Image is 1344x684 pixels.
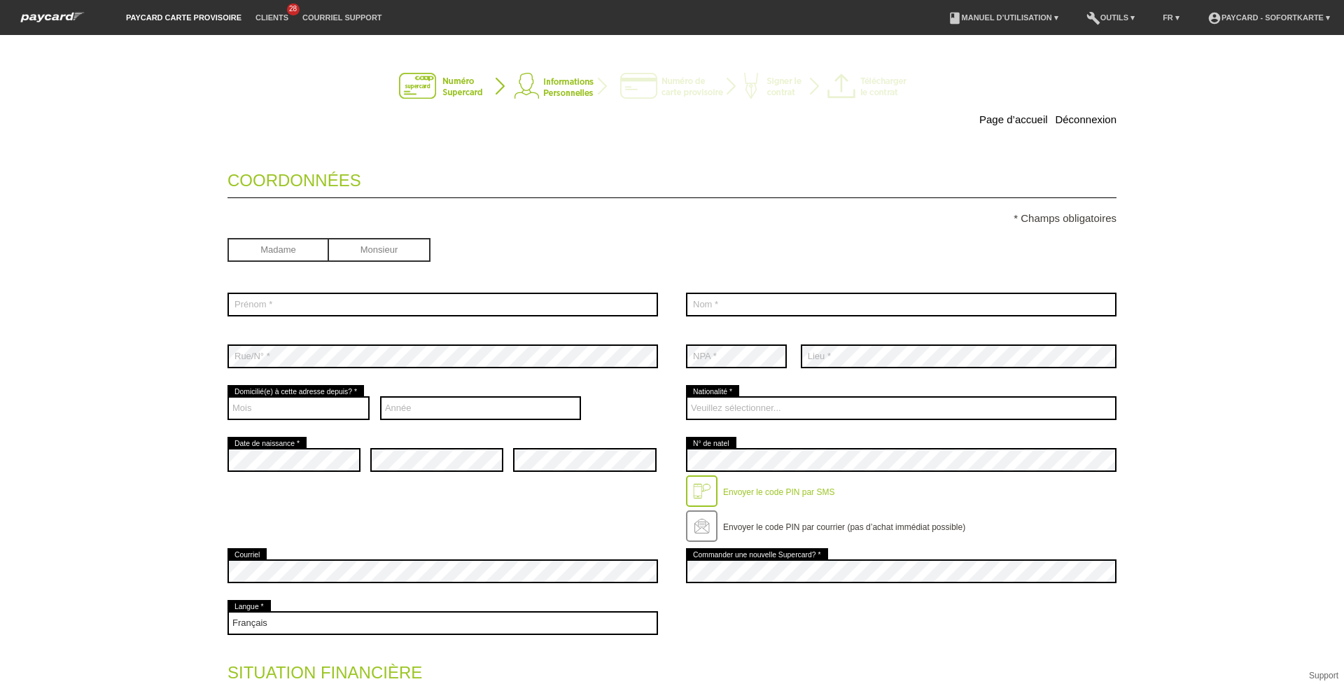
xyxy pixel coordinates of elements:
i: book [948,11,962,25]
label: Envoyer le code PIN par SMS [723,487,834,497]
a: Page d’accueil [979,113,1048,125]
a: paycard carte provisoire [119,13,248,22]
i: build [1086,11,1100,25]
img: instantcard-v3-fr-2.png [399,73,945,101]
a: Courriel Support [295,13,388,22]
a: Support [1309,671,1338,680]
i: account_circle [1207,11,1221,25]
a: buildOutils ▾ [1079,13,1142,22]
img: paycard Sofortkarte [14,10,91,25]
span: 28 [287,4,300,15]
a: Clients [248,13,295,22]
a: bookManuel d’utilisation ▾ [941,13,1065,22]
a: FR ▾ [1156,13,1186,22]
p: * Champs obligatoires [227,212,1116,224]
a: Déconnexion [1055,113,1116,125]
legend: Coordonnées [227,157,1116,198]
a: paycard Sofortkarte [14,16,91,27]
label: Envoyer le code PIN par courrier (pas d’achat immédiat possible) [723,522,965,532]
a: account_circlepaycard - Sofortkarte ▾ [1200,13,1337,22]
